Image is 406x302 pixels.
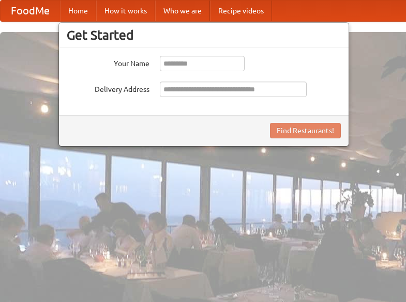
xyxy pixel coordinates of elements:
[155,1,210,21] a: Who we are
[60,1,96,21] a: Home
[210,1,272,21] a: Recipe videos
[67,56,149,69] label: Your Name
[96,1,155,21] a: How it works
[67,82,149,94] label: Delivery Address
[270,123,341,138] button: Find Restaurants!
[1,1,60,21] a: FoodMe
[67,27,341,43] h3: Get Started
